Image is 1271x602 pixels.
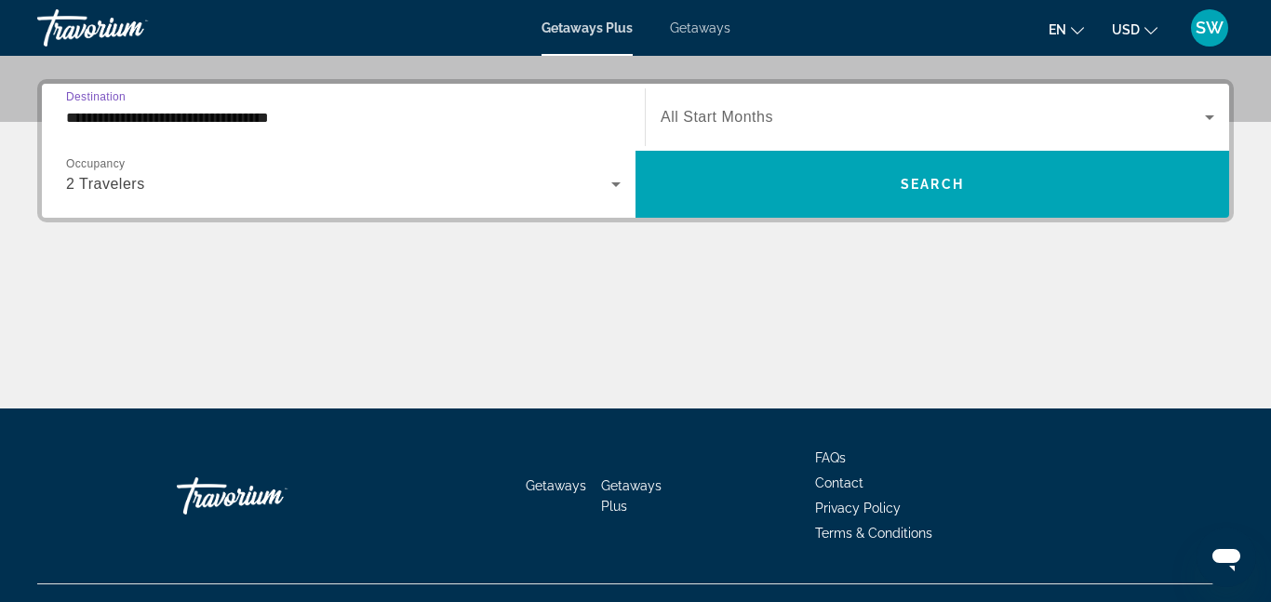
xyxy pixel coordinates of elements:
[670,20,730,35] a: Getaways
[526,478,586,493] a: Getaways
[635,151,1229,218] button: Search
[815,526,932,541] a: Terms & Conditions
[601,478,662,514] a: Getaways Plus
[815,450,846,465] a: FAQs
[1196,19,1224,37] span: SW
[66,90,126,102] span: Destination
[177,468,363,524] a: Travorium
[1049,22,1066,37] span: en
[661,109,773,125] span: All Start Months
[815,501,901,515] a: Privacy Policy
[1185,8,1234,47] button: User Menu
[37,4,223,52] a: Travorium
[1112,22,1140,37] span: USD
[1197,528,1256,587] iframe: Button to launch messaging window
[42,84,1229,218] div: Search widget
[815,475,863,490] a: Contact
[66,158,125,170] span: Occupancy
[1112,16,1157,43] button: Change currency
[901,177,964,192] span: Search
[542,20,633,35] a: Getaways Plus
[1049,16,1084,43] button: Change language
[66,176,145,192] span: 2 Travelers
